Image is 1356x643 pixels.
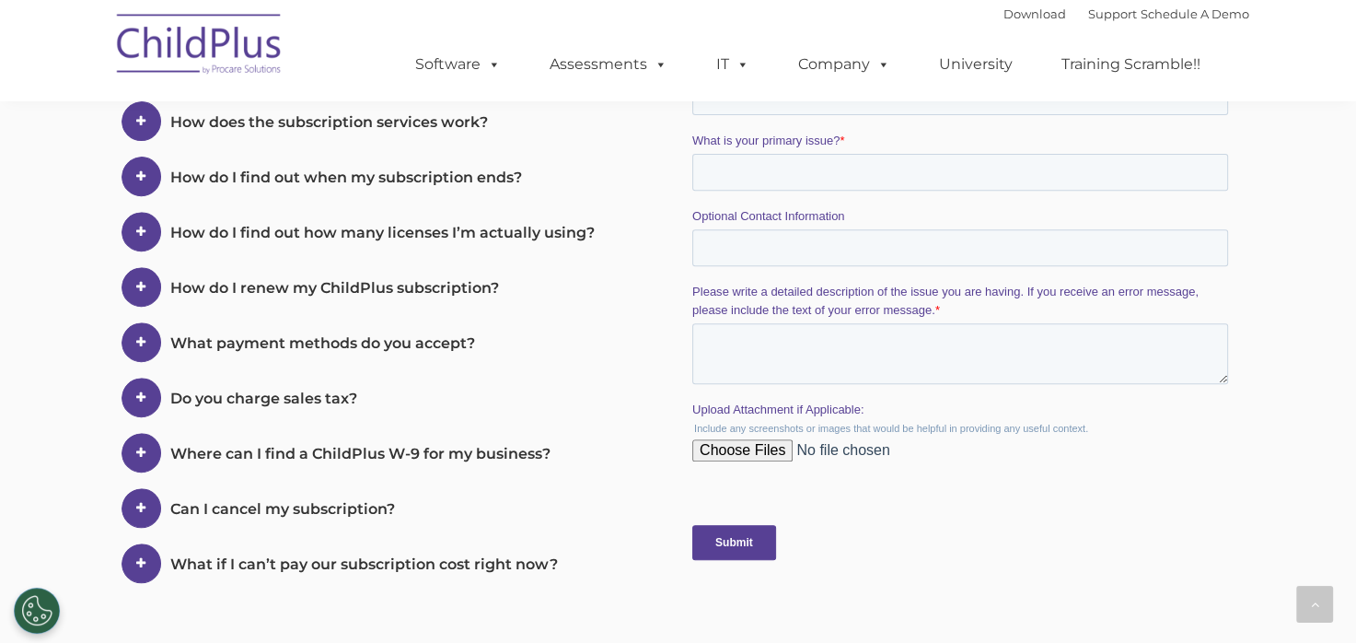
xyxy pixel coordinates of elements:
a: Download [1003,6,1066,21]
font: | [1003,6,1249,21]
span: How do I find out when my subscription ends? [170,169,522,186]
a: Assessments [531,46,686,83]
span: How do I find out how many licenses I’m actually using? [170,224,595,241]
span: What if I can’t pay our subscription cost right now? [170,555,558,573]
a: Company [780,46,909,83]
a: Training Scramble!! [1043,46,1219,83]
a: Software [397,46,519,83]
span: Do you charge sales tax? [170,390,357,407]
a: Support [1088,6,1137,21]
span: Where can I find a ChildPlus W-9 for my business? [170,445,551,462]
span: What payment methods do you accept? [170,334,475,352]
a: IT [698,46,768,83]
a: Schedule A Demo [1141,6,1249,21]
img: ChildPlus by Procare Solutions [108,1,292,93]
span: How do I renew my ChildPlus subscription? [170,279,499,297]
span: Can I cancel my subscription? [170,500,395,518]
a: University [921,46,1031,83]
span: How does the subscription services work? [170,113,488,131]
